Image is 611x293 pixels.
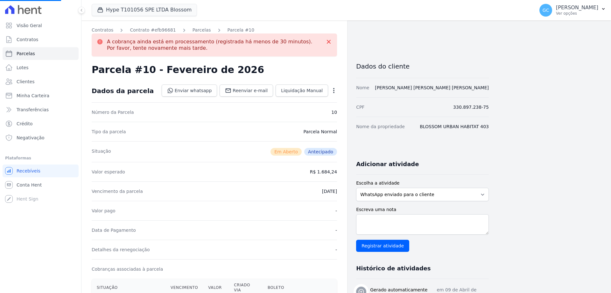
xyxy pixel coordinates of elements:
[3,19,79,32] a: Visão Geral
[356,160,419,168] h3: Adicionar atividade
[3,179,79,191] a: Conta Hent
[276,84,328,97] a: Liquidação Manual
[17,64,29,71] span: Lotes
[107,39,322,51] p: A cobrança ainda está em processamento (registrada há menos de 30 minutos). Por favor, tente nova...
[310,169,337,175] dd: R$ 1.684,24
[130,27,176,33] a: Contrato #efb96681
[92,128,126,135] dt: Tipo da parcela
[17,92,49,99] span: Minha Carteira
[92,208,116,214] dt: Valor pago
[17,36,38,43] span: Contratos
[420,123,489,130] dd: BLOSSOM URBAN HABITAT 403
[356,104,364,110] dt: CPF
[3,103,79,116] a: Transferências
[92,27,337,33] nav: Breadcrumb
[17,182,42,188] span: Conta Hent
[92,266,163,272] dt: Cobranças associadas à parcela
[162,84,217,97] a: Enviar whatsapp
[356,84,369,91] dt: Nome
[17,78,34,85] span: Clientes
[92,227,136,233] dt: Data de Pagamento
[534,1,611,19] button: GC [PERSON_NAME] Ver opções
[3,131,79,144] a: Negativação
[193,27,211,33] a: Parcelas
[453,104,489,110] dd: 330.897.238-75
[335,208,337,214] dd: -
[331,109,337,115] dd: 10
[335,246,337,253] dd: -
[3,117,79,130] a: Crédito
[3,61,79,74] a: Lotes
[356,240,409,252] input: Registrar atividade
[17,22,42,29] span: Visão Geral
[17,106,49,113] span: Transferências
[543,8,549,12] span: GC
[3,33,79,46] a: Contratos
[92,64,264,76] h2: Parcela #10 - Fevereiro de 2026
[322,188,337,194] dd: [DATE]
[281,87,323,94] span: Liquidação Manual
[92,109,134,115] dt: Número da Parcela
[92,87,154,95] div: Dados da parcela
[356,206,489,213] label: Escreva uma nota
[335,227,337,233] dd: -
[17,168,40,174] span: Recebíveis
[5,154,76,162] div: Plataformas
[92,148,111,156] dt: Situação
[356,123,405,130] dt: Nome da propriedade
[3,75,79,88] a: Clientes
[375,85,489,90] a: [PERSON_NAME] [PERSON_NAME] [PERSON_NAME]
[356,62,489,70] h3: Dados do cliente
[3,89,79,102] a: Minha Carteira
[304,148,337,156] span: Antecipado
[92,188,143,194] dt: Vencimento da parcela
[92,27,113,33] a: Contratos
[228,27,255,33] a: Parcela #10
[270,148,302,156] span: Em Aberto
[17,135,45,141] span: Negativação
[356,180,489,187] label: Escolha a atividade
[356,265,431,272] h3: Histórico de atividades
[556,4,598,11] p: [PERSON_NAME]
[92,169,125,175] dt: Valor esperado
[556,11,598,16] p: Ver opções
[17,50,35,57] span: Parcelas
[3,47,79,60] a: Parcelas
[92,246,150,253] dt: Detalhes da renegociação
[303,128,337,135] dd: Parcela Normal
[92,4,197,16] button: Hype T101056 SPE LTDA Blossom
[220,84,273,97] a: Reenviar e-mail
[233,87,268,94] span: Reenviar e-mail
[3,165,79,177] a: Recebíveis
[17,121,33,127] span: Crédito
